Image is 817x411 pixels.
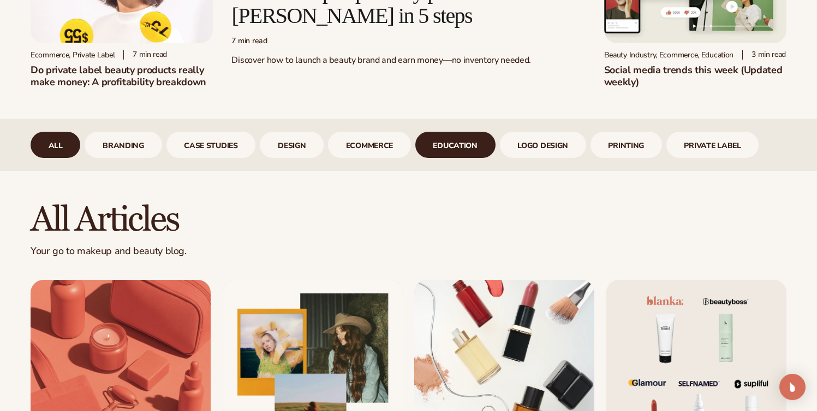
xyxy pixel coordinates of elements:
[31,245,786,257] p: Your go to makeup and beauty blog.
[85,132,162,158] div: 2 / 9
[742,50,786,60] div: 3 min read
[166,132,256,158] a: case studies
[500,132,586,158] a: logo design
[415,132,496,158] a: Education
[328,132,411,158] a: ecommerce
[779,374,806,400] div: Open Intercom Messenger
[123,50,167,60] div: 7 min read
[31,132,80,158] div: 1 / 9
[591,132,662,158] a: printing
[166,132,256,158] div: 3 / 9
[260,132,324,158] div: 4 / 9
[500,132,586,158] div: 7 / 9
[31,50,115,60] div: Ecommerce, Private Label
[31,64,213,88] h2: Do private label beauty products really make money: A profitability breakdown
[666,132,759,158] a: Private Label
[260,132,324,158] a: design
[328,132,411,158] div: 5 / 9
[85,132,162,158] a: branding
[604,64,786,88] h2: Social media trends this week (Updated weekly)
[231,37,585,46] div: 7 min read
[666,132,759,158] div: 9 / 9
[31,202,786,238] h2: All articles
[415,132,496,158] div: 6 / 9
[31,132,80,158] a: All
[231,55,585,66] p: Discover how to launch a beauty brand and earn money—no inventory needed.
[604,50,734,60] div: Beauty Industry, Ecommerce, Education
[591,132,662,158] div: 8 / 9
